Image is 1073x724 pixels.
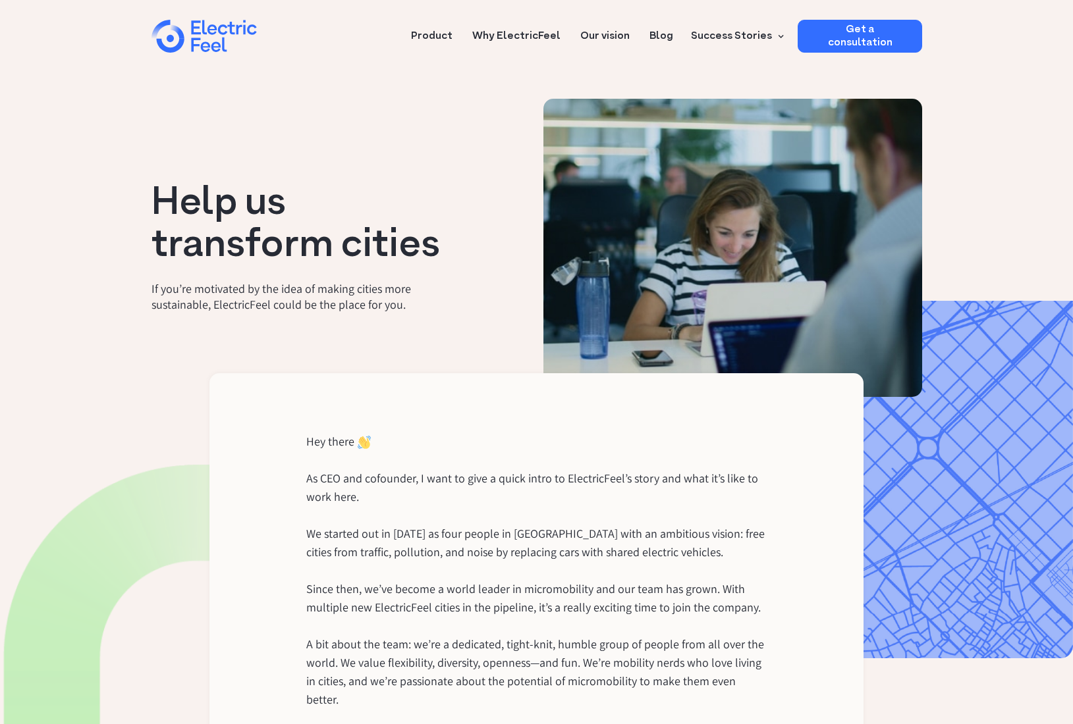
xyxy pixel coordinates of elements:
[580,20,630,44] a: Our vision
[151,281,471,313] p: If you’re motivated by the idea of making cities more sustainable, ElectricFeel could be the plac...
[358,436,371,455] img: 👋
[986,637,1055,706] iframe: Chatbot
[472,20,561,44] a: Why ElectricFeel
[151,184,471,268] h1: Help us transform cities
[798,20,922,53] a: Get a consultation
[683,20,788,53] div: Success Stories
[649,20,673,44] a: Blog
[411,20,453,44] a: Product
[49,52,113,77] input: Submit
[306,432,354,451] p: Hey there
[691,28,772,44] div: Success Stories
